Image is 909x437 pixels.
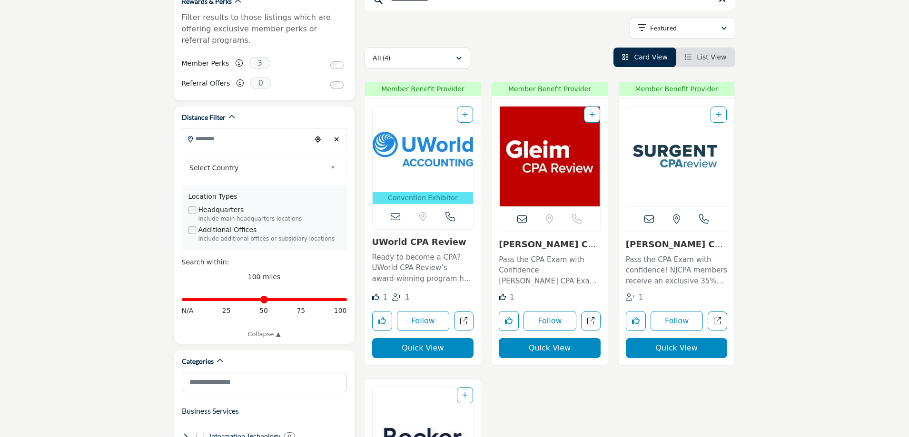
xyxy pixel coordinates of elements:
[581,311,601,331] a: Open gleim in new tab
[708,311,727,331] a: Open surgent in new tab
[182,55,229,72] label: Member Perks
[650,23,677,33] p: Featured
[626,107,727,206] a: Open Listing in new tab
[375,193,472,203] p: Convention Exhibitor
[454,311,474,331] a: Open uworld in new tab
[626,239,727,260] a: [PERSON_NAME] CPA Review
[365,48,470,68] button: All (4)
[499,293,506,301] i: Like
[589,111,595,118] a: Add To List
[626,311,646,331] button: Like listing
[198,225,257,235] label: Additional Offices
[334,306,347,316] span: 100
[372,252,474,284] p: Ready to become a CPA? UWorld CPA Review’s award-winning program has revolutionized CPA Exam prep...
[651,311,703,331] button: Follow
[373,53,390,63] p: All (4)
[634,53,667,61] span: Card View
[248,273,281,281] span: 100 miles
[372,237,474,247] h3: UWorld CPA Review
[198,205,244,215] label: Headquarters
[499,239,601,250] h3: Gleim CPA Exam Prep
[499,311,519,331] button: Like listing
[372,311,392,331] button: Like listing
[372,338,474,358] button: Quick View
[296,306,305,316] span: 75
[182,257,347,267] div: Search within:
[198,215,340,223] div: Include main headquarters locations
[499,252,601,287] a: Pass the CPA Exam with Confidence [PERSON_NAME] CPA Exam Prep provides NJCPA members with up to a...
[182,129,311,148] input: Search Location
[250,77,271,89] span: 0
[676,48,735,67] li: List View
[189,162,326,174] span: Select Country
[697,53,726,61] span: List View
[222,306,231,316] span: 25
[330,129,344,150] div: Clear search location
[383,293,387,301] span: 1
[499,107,600,206] a: Open Listing in new tab
[626,292,643,303] div: Followers
[311,129,325,150] div: Choose your current location
[188,192,340,202] div: Location Types
[198,235,340,243] div: Include additional offices or subsidiary locations
[462,111,468,118] a: Add To List
[330,81,344,89] input: Switch to Referral Offers
[499,107,600,206] img: Gleim CPA Exam Prep
[330,61,344,69] input: Switch to Member Perks
[626,252,728,287] a: Pass the CPA Exam with confidence! NJCPA members receive an exclusive 35% discount on [PERSON_NAM...
[182,405,239,417] button: Business Services
[368,84,478,94] span: Member Benefit Provider
[182,12,347,46] p: Filter results to those listings which are offering exclusive member perks or referral programs.
[626,107,727,206] img: Surgent CPA Review
[716,111,721,118] a: Add To List
[372,237,466,247] a: UWorld CPA Review
[622,84,732,94] span: Member Benefit Provider
[626,239,728,250] h3: Surgent CPA Review
[259,306,268,316] span: 50
[499,338,601,358] button: Quick View
[392,292,410,303] div: Followers
[462,391,468,399] a: Add To List
[373,107,474,192] img: UWorld CPA Review
[182,306,194,316] span: N/A
[630,18,735,39] button: Featured
[182,75,230,92] label: Referral Offers
[622,53,668,61] a: View Card
[639,293,643,301] span: 1
[626,254,728,287] p: Pass the CPA Exam with confidence! NJCPA members receive an exclusive 35% discount on [PERSON_NAM...
[494,84,605,94] span: Member Benefit Provider
[405,293,410,301] span: 1
[613,48,676,67] li: Card View
[685,53,727,61] a: View List
[249,57,270,69] span: 3
[372,293,379,301] i: Like
[182,330,347,339] a: Collapse ▲
[182,113,226,122] h2: Distance Filter
[626,338,728,358] button: Quick View
[373,107,474,204] a: Open Listing in new tab
[510,293,514,301] span: 1
[499,254,601,287] p: Pass the CPA Exam with Confidence [PERSON_NAME] CPA Exam Prep provides NJCPA members with up to a...
[182,372,347,392] input: Search Category
[499,239,600,260] a: [PERSON_NAME] CPA Exam Prep
[372,250,474,284] a: Ready to become a CPA? UWorld CPA Review’s award-winning program has revolutionized CPA Exam prep...
[182,357,214,366] h2: Categories
[397,311,450,331] button: Follow
[524,311,576,331] button: Follow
